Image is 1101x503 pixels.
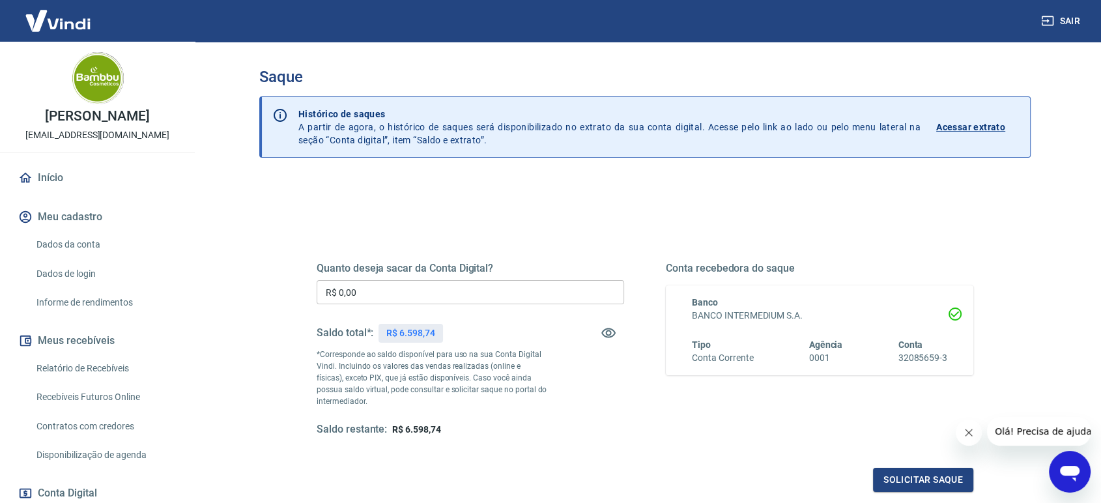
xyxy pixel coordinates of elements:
span: Olá! Precisa de ajuda? [8,9,109,20]
span: R$ 6.598,74 [392,424,440,435]
button: Meus recebíveis [16,326,179,355]
a: Relatório de Recebíveis [31,355,179,382]
a: Contratos com credores [31,413,179,440]
h6: Conta Corrente [692,351,753,365]
h5: Saldo restante: [317,423,387,437]
p: *Corresponde ao saldo disponível para uso na sua Conta Digital Vindi. Incluindo os valores das ve... [317,349,547,407]
a: Informe de rendimentos [31,289,179,316]
iframe: Mensagem da empresa [987,417,1091,446]
p: A partir de agora, o histórico de saques será disponibilizado no extrato da sua conta digital. Ac... [298,108,921,147]
h5: Quanto deseja sacar da Conta Digital? [317,262,624,275]
span: Banco [692,297,718,308]
p: [PERSON_NAME] [45,109,149,123]
a: Disponibilização de agenda [31,442,179,468]
h6: 0001 [809,351,843,365]
h5: Conta recebedora do saque [666,262,973,275]
span: Tipo [692,339,711,350]
iframe: Fechar mensagem [956,420,982,446]
h3: Saque [259,68,1031,86]
h6: BANCO INTERMEDIUM S.A. [692,309,947,323]
span: Agência [809,339,843,350]
img: Vindi [16,1,100,40]
h5: Saldo total*: [317,326,373,339]
p: [EMAIL_ADDRESS][DOMAIN_NAME] [25,128,169,142]
button: Sair [1038,9,1085,33]
h6: 32085659-3 [898,351,947,365]
a: Recebíveis Futuros Online [31,384,179,410]
span: Conta [898,339,922,350]
p: Histórico de saques [298,108,921,121]
a: Dados da conta [31,231,179,258]
a: Dados de login [31,261,179,287]
a: Início [16,164,179,192]
iframe: Botão para abrir a janela de mensagens [1049,451,1091,493]
a: Acessar extrato [936,108,1020,147]
button: Solicitar saque [873,468,973,492]
img: a93a3715-afdc-456c-9a9a-37bb5c176aa4.jpeg [72,52,124,104]
p: Acessar extrato [936,121,1005,134]
p: R$ 6.598,74 [386,326,435,340]
button: Meu cadastro [16,203,179,231]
